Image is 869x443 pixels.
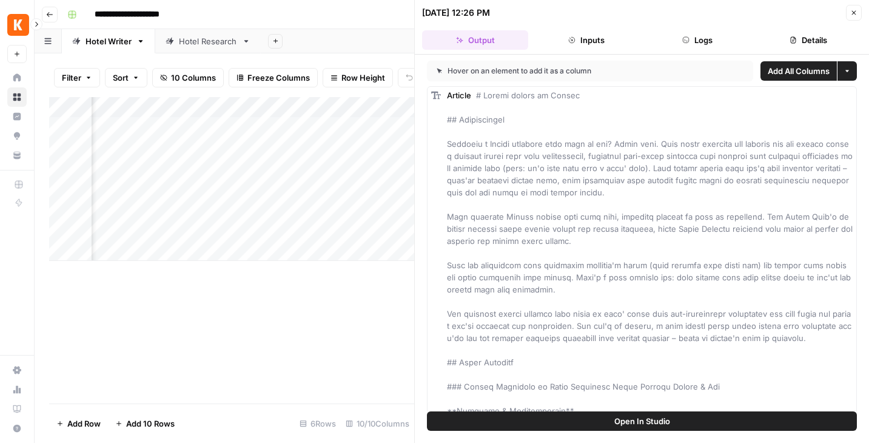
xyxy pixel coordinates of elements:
[155,29,261,53] a: Hotel Research
[295,414,341,433] div: 6 Rows
[427,411,857,431] button: Open In Studio
[7,419,27,438] button: Help + Support
[614,415,670,427] span: Open In Studio
[67,418,101,430] span: Add Row
[108,414,182,433] button: Add 10 Rows
[341,414,414,433] div: 10/10 Columns
[7,14,29,36] img: Kayak Logo
[7,360,27,380] a: Settings
[229,68,318,87] button: Freeze Columns
[113,72,129,84] span: Sort
[756,30,862,50] button: Details
[533,30,639,50] button: Inputs
[7,68,27,87] a: Home
[7,107,27,126] a: Insights
[760,61,837,81] button: Add All Columns
[105,68,147,87] button: Sort
[126,418,175,430] span: Add 10 Rows
[179,35,237,47] div: Hotel Research
[7,399,27,419] a: Learning Hub
[171,72,216,84] span: 10 Columns
[86,35,132,47] div: Hotel Writer
[341,72,385,84] span: Row Height
[422,30,528,50] button: Output
[323,68,393,87] button: Row Height
[247,72,310,84] span: Freeze Columns
[645,30,751,50] button: Logs
[7,146,27,165] a: Your Data
[422,7,490,19] div: [DATE] 12:26 PM
[437,66,668,76] div: Hover on an element to add it as a column
[447,90,471,100] span: Article
[7,87,27,107] a: Browse
[54,68,100,87] button: Filter
[7,126,27,146] a: Opportunities
[7,10,27,40] button: Workspace: Kayak
[62,29,155,53] a: Hotel Writer
[49,414,108,433] button: Add Row
[152,68,224,87] button: 10 Columns
[7,380,27,399] a: Usage
[62,72,81,84] span: Filter
[768,65,830,77] span: Add All Columns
